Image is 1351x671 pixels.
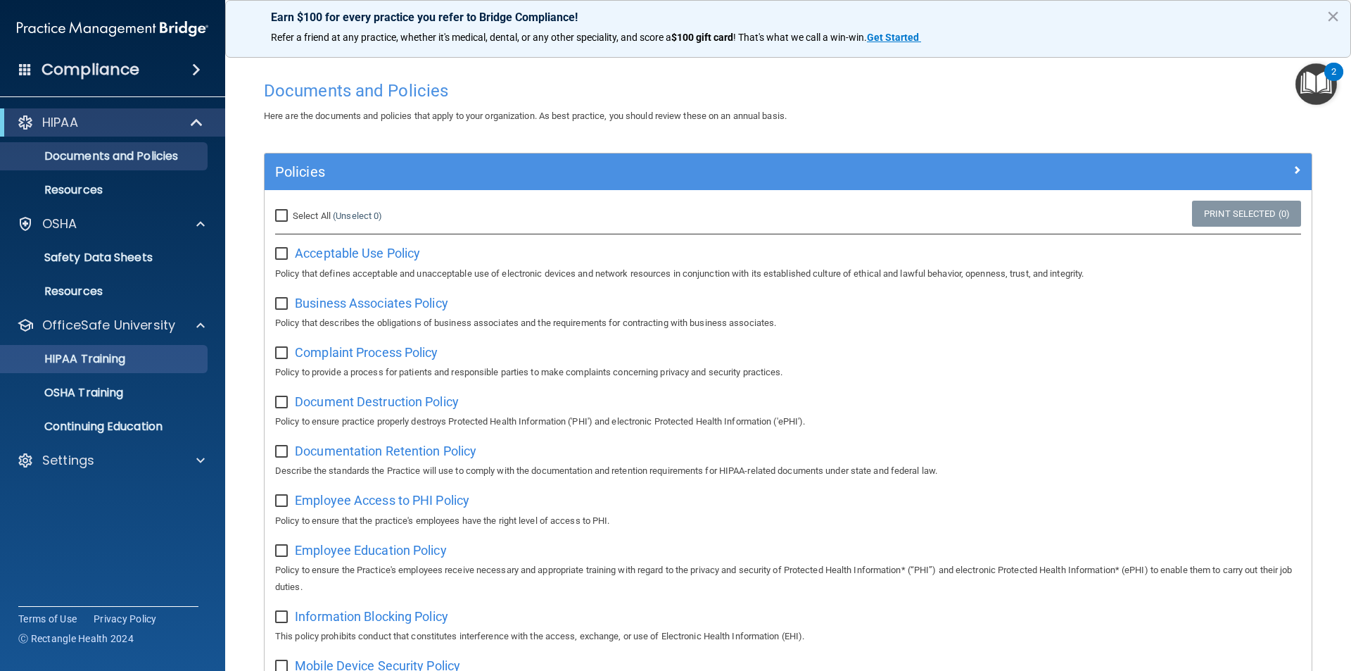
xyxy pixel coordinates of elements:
p: Policy that defines acceptable and unacceptable use of electronic devices and network resources i... [275,265,1301,282]
p: Safety Data Sheets [9,251,201,265]
h4: Compliance [42,60,139,80]
span: Documentation Retention Policy [295,444,476,458]
img: PMB logo [17,15,208,43]
p: Resources [9,183,201,197]
span: Employee Education Policy [295,543,447,558]
p: Documents and Policies [9,149,201,163]
h4: Documents and Policies [264,82,1312,100]
span: Here are the documents and policies that apply to your organization. As best practice, you should... [264,111,787,121]
p: Describe the standards the Practice will use to comply with the documentation and retention requi... [275,463,1301,479]
p: Policy to provide a process for patients and responsible parties to make complaints concerning pr... [275,364,1301,381]
a: Terms of Use [18,612,77,626]
span: Refer a friend at any practice, whether it's medical, dental, or any other speciality, and score a [271,32,671,43]
span: Complaint Process Policy [295,345,438,360]
p: Policy that describes the obligations of business associates and the requirements for contracting... [275,315,1301,332]
a: Policies [275,161,1301,183]
p: OfficeSafe University [42,317,175,334]
input: Select All (Unselect 0) [275,211,291,222]
span: Select All [293,211,331,221]
p: Resources [9,284,201,299]
strong: Get Started [867,32,919,43]
span: ! That's what we call a win-win. [733,32,867,43]
p: This policy prohibits conduct that constitutes interference with the access, exchange, or use of ... [275,628,1301,645]
a: Print Selected (0) [1192,201,1301,227]
span: Document Destruction Policy [295,394,459,409]
p: HIPAA [42,114,78,131]
h5: Policies [275,164,1039,180]
a: (Unselect 0) [333,211,382,221]
div: 2 [1331,72,1336,90]
span: Business Associates Policy [295,296,448,311]
p: OSHA [42,215,77,232]
a: Settings [17,452,205,469]
span: Ⓒ Rectangle Health 2024 [18,632,134,646]
a: HIPAA [17,114,204,131]
p: Continuing Education [9,420,201,434]
a: Get Started [867,32,921,43]
p: Policy to ensure the Practice's employees receive necessary and appropriate training with regard ... [275,562,1301,596]
a: OSHA [17,215,205,232]
a: OfficeSafe University [17,317,205,334]
p: Earn $100 for every practice you refer to Bridge Compliance! [271,11,1305,24]
a: Privacy Policy [94,612,157,626]
p: Policy to ensure that the practice's employees have the right level of access to PHI. [275,513,1301,529]
span: Information Blocking Policy [295,609,448,624]
span: Acceptable Use Policy [295,246,420,261]
p: Policy to ensure practice properly destroys Protected Health Information ('PHI') and electronic P... [275,413,1301,430]
p: HIPAA Training [9,352,125,366]
button: Open Resource Center, 2 new notifications [1295,63,1337,105]
span: Employee Access to PHI Policy [295,493,469,508]
button: Close [1326,5,1340,27]
p: Settings [42,452,94,469]
p: OSHA Training [9,386,123,400]
strong: $100 gift card [671,32,733,43]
